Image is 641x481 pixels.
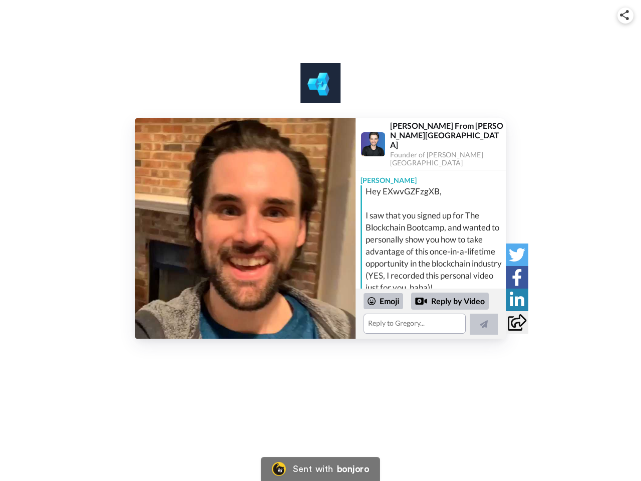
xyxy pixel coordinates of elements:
div: Founder of [PERSON_NAME][GEOGRAPHIC_DATA] [390,151,505,168]
div: [PERSON_NAME] From [PERSON_NAME][GEOGRAPHIC_DATA] [390,121,505,150]
div: Reply by Video [415,295,427,307]
div: [PERSON_NAME] [356,170,506,185]
img: logo [300,63,341,103]
div: Reply by Video [411,293,489,310]
img: Profile Image [361,132,385,156]
img: 538ef89b-c133-4814-934b-d39e540567ed-thumb.jpg [135,118,356,339]
img: ic_share.svg [620,10,629,20]
div: Hey EXwvGZFzgXB, I saw that you signed up for The Blockchain Bootcamp, and wanted to personally s... [366,185,503,294]
div: Emoji [364,293,403,309]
